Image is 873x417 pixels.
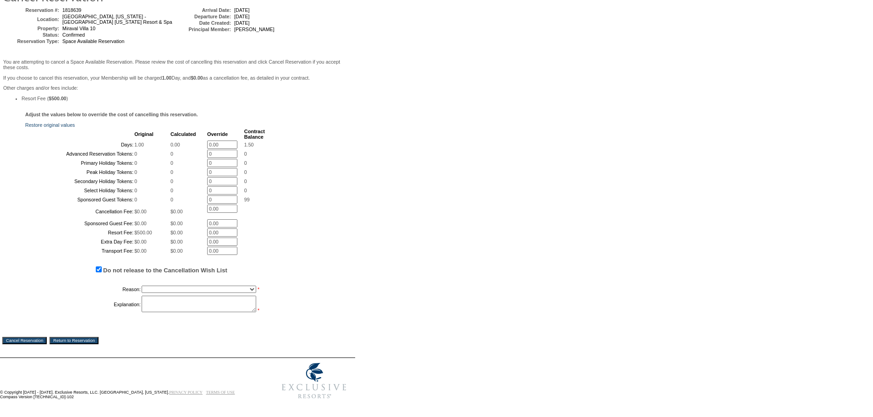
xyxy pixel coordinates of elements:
[134,221,147,226] span: $0.00
[3,59,352,70] p: You are attempting to cancel a Space Available Reservation. Please review the cost of cancelling ...
[134,169,137,175] span: 0
[162,75,172,81] b: 1.00
[207,131,228,137] b: Override
[25,122,75,128] a: Restore original values
[170,179,173,184] span: 0
[244,160,247,166] span: 0
[170,160,173,166] span: 0
[176,20,231,26] td: Date Created:
[134,142,144,147] span: 1.00
[244,129,265,140] b: Contract Balance
[26,159,133,167] td: Primary Holiday Tokens:
[170,169,173,175] span: 0
[62,14,172,25] span: [GEOGRAPHIC_DATA], [US_STATE] - [GEOGRAPHIC_DATA] [US_STATE] Resort & Spa
[26,247,133,255] td: Transport Fee:
[170,188,173,193] span: 0
[170,131,196,137] b: Calculated
[26,141,133,149] td: Days:
[4,32,59,38] td: Status:
[244,197,250,202] span: 99
[3,59,352,101] span: Other charges and/or fees include:
[244,142,254,147] span: 1.50
[2,337,47,344] input: Cancel Reservation
[26,195,133,204] td: Sponsored Guest Tokens:
[234,14,250,19] span: [DATE]
[49,337,99,344] input: Return to Reservation
[169,390,203,395] a: PRIVACY POLICY
[244,151,247,157] span: 0
[134,160,137,166] span: 0
[170,239,183,244] span: $0.00
[62,38,124,44] span: Space Available Reservation
[170,151,173,157] span: 0
[206,390,235,395] a: TERMS OF USE
[26,205,133,218] td: Cancellation Fee:
[134,230,152,235] span: $500.00
[62,32,85,38] span: Confirmed
[191,75,203,81] b: $0.00
[4,7,59,13] td: Reservation #:
[62,7,82,13] span: 1818639
[26,177,133,185] td: Secondary Holiday Tokens:
[170,197,173,202] span: 0
[62,26,95,31] span: Miraval Villa 10
[273,358,355,404] img: Exclusive Resorts
[170,230,183,235] span: $0.00
[4,38,59,44] td: Reservation Type:
[170,221,183,226] span: $0.00
[26,238,133,246] td: Extra Day Fee:
[134,248,147,254] span: $0.00
[26,284,141,295] td: Reason:
[26,150,133,158] td: Advanced Reservation Tokens:
[134,131,154,137] b: Original
[170,209,183,214] span: $0.00
[134,209,147,214] span: $0.00
[134,239,147,244] span: $0.00
[170,142,180,147] span: 0.00
[134,197,137,202] span: 0
[3,75,352,81] p: If you choose to cancel this reservation, your Membership will be charged Day, and as a cancellat...
[26,186,133,195] td: Select Holiday Tokens:
[234,20,250,26] span: [DATE]
[234,27,275,32] span: [PERSON_NAME]
[25,112,198,117] b: Adjust the values below to override the cost of cancelling this reservation.
[244,188,247,193] span: 0
[134,151,137,157] span: 0
[234,7,250,13] span: [DATE]
[103,267,227,274] label: Do not release to the Cancellation Wish List
[22,96,352,101] li: Resort Fee ( )
[26,219,133,227] td: Sponsored Guest Fee:
[244,179,247,184] span: 0
[49,96,66,101] b: $500.00
[176,27,231,32] td: Principal Member:
[26,228,133,237] td: Resort Fee:
[134,188,137,193] span: 0
[176,7,231,13] td: Arrival Date:
[176,14,231,19] td: Departure Date:
[4,26,59,31] td: Property:
[4,14,59,25] td: Location:
[170,248,183,254] span: $0.00
[26,168,133,176] td: Peak Holiday Tokens:
[134,179,137,184] span: 0
[26,296,141,313] td: Explanation:
[244,169,247,175] span: 0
